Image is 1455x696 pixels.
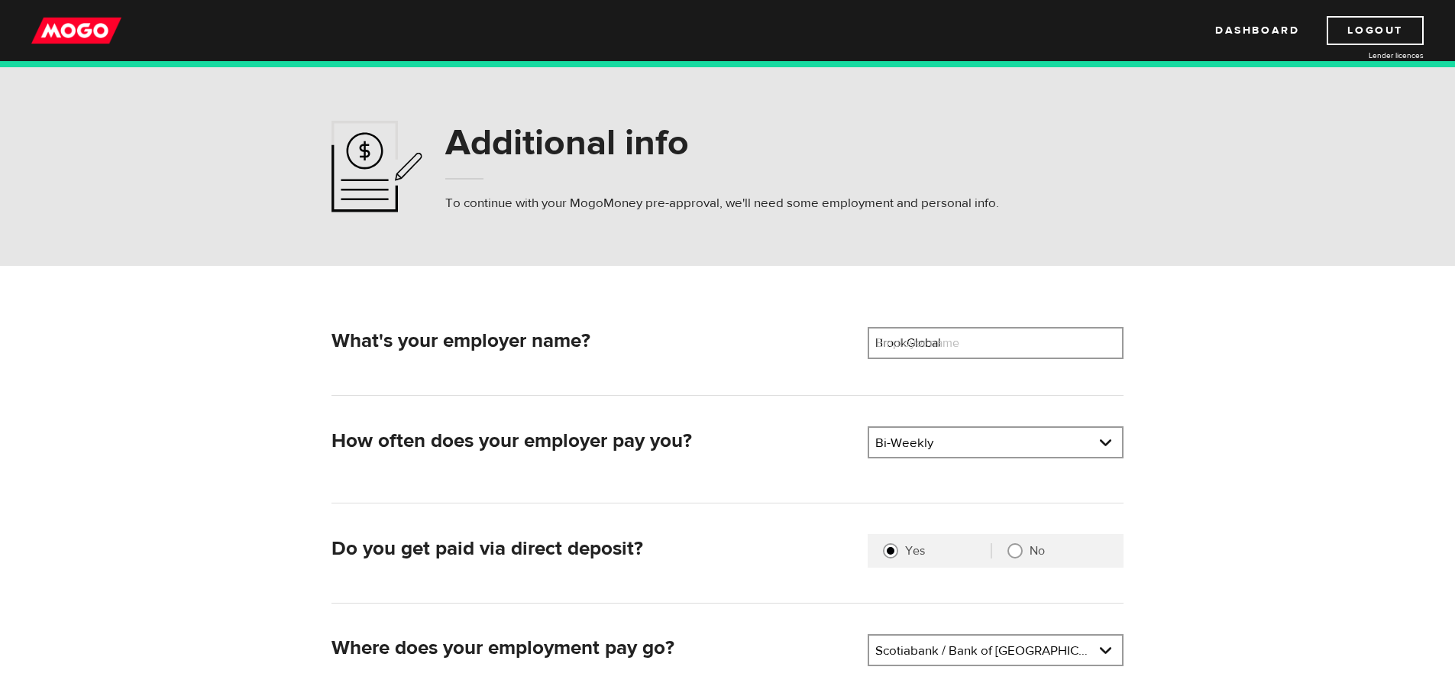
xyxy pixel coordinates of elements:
a: Dashboard [1215,16,1299,45]
iframe: LiveChat chat widget [1391,632,1455,696]
img: application-ef4f7aff46a5c1a1d42a38d909f5b40b.svg [331,121,422,212]
label: Employer name [868,327,991,359]
h2: How often does your employer pay you? [331,429,855,453]
a: Logout [1327,16,1424,45]
h1: Additional info [445,123,999,163]
p: To continue with your MogoMoney pre-approval, we'll need some employment and personal info. [445,194,999,212]
h2: Do you get paid via direct deposit? [331,537,855,561]
h2: Where does your employment pay go? [331,636,855,660]
h2: What's your employer name? [331,329,855,353]
label: No [1030,543,1108,558]
img: mogo_logo-11ee424be714fa7cbb0f0f49df9e16ec.png [31,16,121,45]
a: Lender licences [1309,50,1424,61]
input: No [1007,543,1023,558]
label: Yes [905,543,991,558]
input: Yes [883,543,898,558]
